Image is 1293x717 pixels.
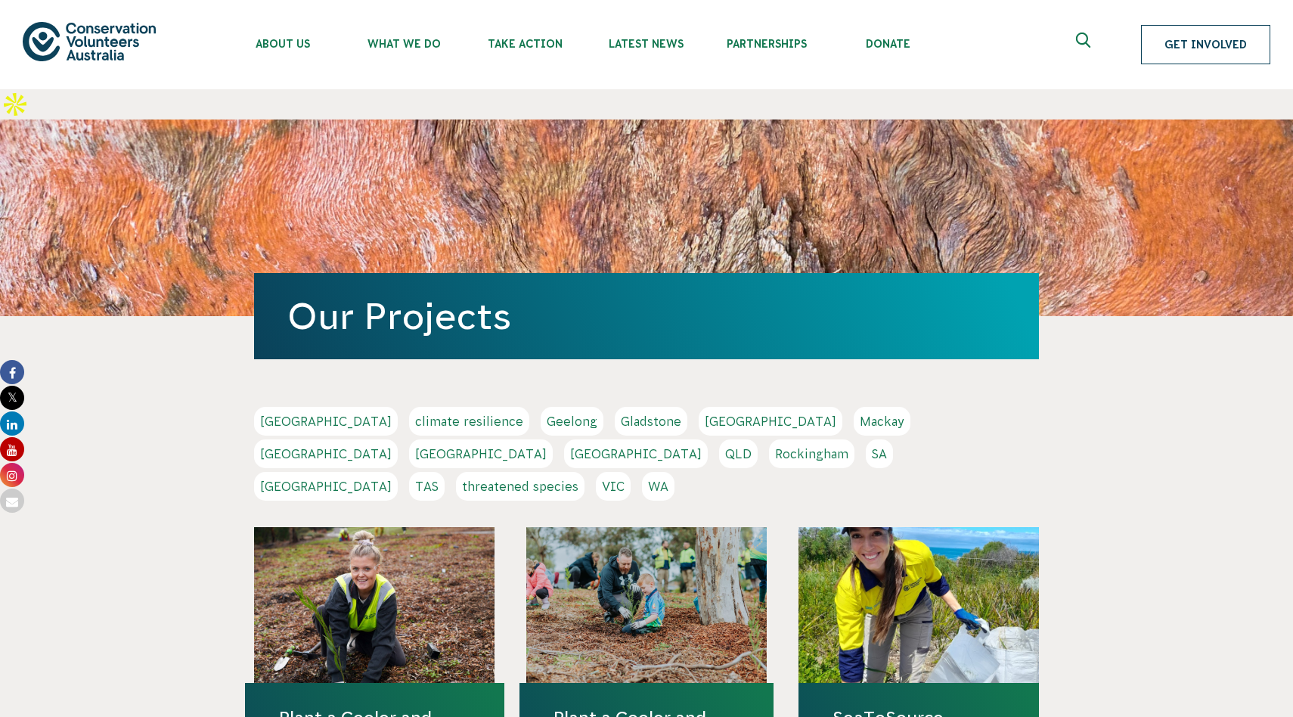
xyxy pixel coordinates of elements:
a: Mackay [854,407,910,436]
button: Expand search box Close search box [1067,26,1103,63]
a: VIC [596,472,631,501]
a: [GEOGRAPHIC_DATA] [564,439,708,468]
a: Get Involved [1141,25,1270,64]
a: threatened species [456,472,584,501]
a: WA [642,472,674,501]
span: Expand search box [1076,33,1095,57]
span: What We Do [343,38,464,50]
a: [GEOGRAPHIC_DATA] [254,439,398,468]
span: Donate [827,38,948,50]
a: [GEOGRAPHIC_DATA] [409,439,553,468]
span: Partnerships [706,38,827,50]
a: [GEOGRAPHIC_DATA] [254,407,398,436]
a: TAS [409,472,445,501]
a: [GEOGRAPHIC_DATA] [254,472,398,501]
a: Geelong [541,407,603,436]
a: Our Projects [287,296,511,337]
span: Latest News [585,38,706,50]
img: logo.svg [23,22,156,61]
a: QLD [719,439,758,468]
a: Rockingham [769,439,854,468]
a: Gladstone [615,407,687,436]
span: About Us [222,38,343,50]
a: SA [866,439,893,468]
a: climate resilience [409,407,529,436]
a: [GEOGRAPHIC_DATA] [699,407,842,436]
span: Take Action [464,38,585,50]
